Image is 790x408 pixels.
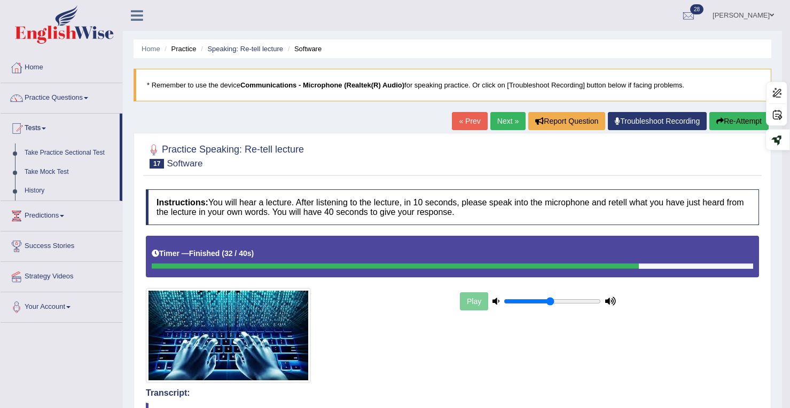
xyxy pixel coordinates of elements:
a: Troubleshoot Recording [608,112,707,130]
button: Re-Attempt [709,112,769,130]
a: Home [1,53,122,79]
a: Predictions [1,201,122,228]
h5: Timer — [152,250,254,258]
a: Tests [1,114,120,140]
b: Finished [189,249,220,258]
a: Take Mock Test [20,163,120,182]
b: ) [252,249,254,258]
a: History [20,181,120,201]
b: ( [222,249,224,258]
a: Speaking: Re-tell lecture [207,45,283,53]
a: Next » [490,112,526,130]
h2: Practice Speaking: Re-tell lecture [146,142,304,169]
blockquote: * Remember to use the device for speaking practice. Or click on [Troubleshoot Recording] button b... [134,69,771,101]
a: Your Account [1,292,122,319]
b: 32 / 40s [224,249,252,258]
b: Communications - Microphone (Realtek(R) Audio) [240,81,404,89]
a: Success Stories [1,231,122,258]
a: Strategy Videos [1,262,122,289]
a: Take Practice Sectional Test [20,143,120,163]
li: Software [285,44,322,54]
h4: Transcript: [146,388,759,398]
a: « Prev [452,112,487,130]
a: Home [142,45,160,53]
h4: You will hear a lecture. After listening to the lecture, in 10 seconds, please speak into the mic... [146,189,759,225]
span: 17 [150,159,164,169]
b: Instructions: [157,198,208,207]
a: Practice Questions [1,83,122,110]
button: Report Question [528,112,605,130]
small: Software [167,158,202,169]
li: Practice [162,44,196,54]
span: 28 [690,4,703,14]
